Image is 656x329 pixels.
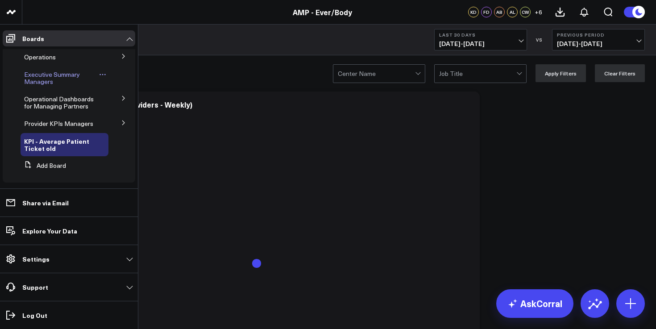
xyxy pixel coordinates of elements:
p: Explore Your Data [22,227,77,234]
p: Log Out [22,312,47,319]
span: Operations [24,53,56,61]
span: KPI - Average Patient Ticket old [24,137,89,153]
span: Provider KPIs Managers [24,119,93,128]
button: Add Board [21,158,66,174]
a: KPI - Average Patient Ticket old [24,137,98,152]
p: Share via Email [22,199,69,206]
div: AL [507,7,518,17]
a: AskCorral [496,289,573,318]
a: Operations [24,54,56,61]
p: Settings [22,255,50,262]
span: [DATE] - [DATE] [557,40,640,47]
p: Boards [22,35,44,42]
a: AMP - Ever/Body [293,7,352,17]
span: Executive Summary Managers [24,70,80,86]
a: Executive Summary Managers [24,71,97,85]
a: Operational Dashboards for Managing Partners [24,96,101,110]
span: [DATE] - [DATE] [439,40,522,47]
b: Last 30 Days [439,32,522,37]
div: KD [468,7,479,17]
button: Clear Filters [595,64,645,82]
div: FD [481,7,492,17]
button: Apply Filters [536,64,586,82]
p: Support [22,283,48,291]
button: Previous Period[DATE]-[DATE] [552,29,645,50]
b: Previous Period [557,32,640,37]
div: CW [520,7,531,17]
span: Operational Dashboards for Managing Partners [24,95,94,110]
a: Log Out [3,307,135,323]
a: Provider KPIs Managers [24,120,93,127]
button: +6 [533,7,544,17]
button: Last 30 Days[DATE]-[DATE] [434,29,527,50]
div: AB [494,7,505,17]
div: VS [531,37,548,42]
span: + 6 [535,9,542,15]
